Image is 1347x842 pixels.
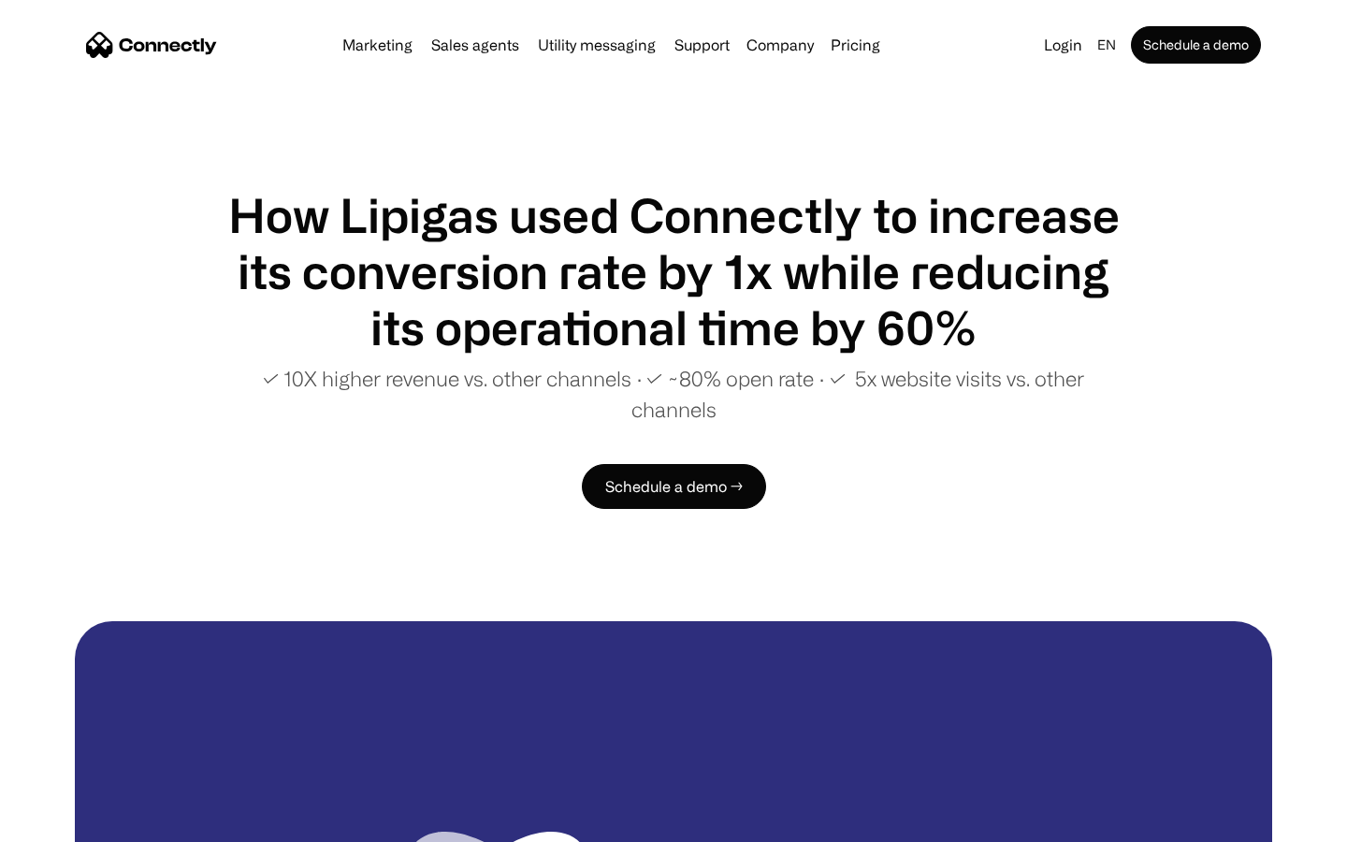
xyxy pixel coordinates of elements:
a: Schedule a demo → [582,464,766,509]
a: Support [667,37,737,52]
div: Company [746,32,814,58]
a: Marketing [335,37,420,52]
ul: Language list [37,809,112,835]
div: en [1097,32,1116,58]
a: Pricing [823,37,888,52]
a: Sales agents [424,37,527,52]
a: Login [1036,32,1090,58]
aside: Language selected: English [19,807,112,835]
p: ✓ 10X higher revenue vs. other channels ∙ ✓ ~80% open rate ∙ ✓ 5x website visits vs. other channels [224,363,1122,425]
h1: How Lipigas used Connectly to increase its conversion rate by 1x while reducing its operational t... [224,187,1122,356]
a: Utility messaging [530,37,663,52]
a: Schedule a demo [1131,26,1261,64]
